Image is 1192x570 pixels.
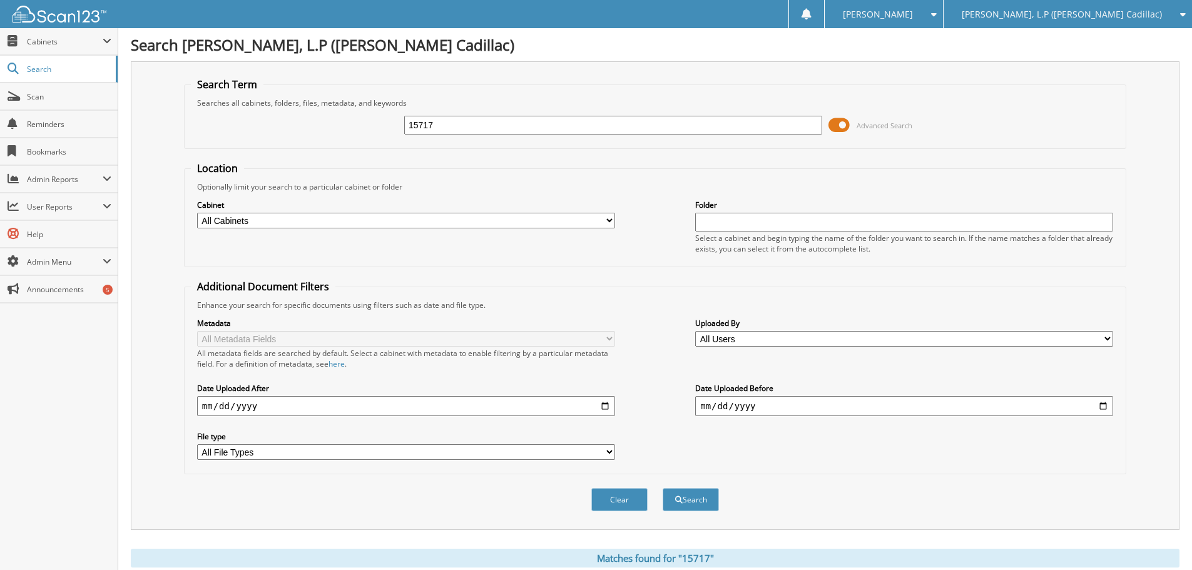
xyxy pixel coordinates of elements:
label: Date Uploaded After [197,383,615,394]
input: start [197,396,615,416]
span: [PERSON_NAME], L.P ([PERSON_NAME] Cadillac) [962,11,1162,18]
span: Advanced Search [857,121,912,130]
span: Search [27,64,110,74]
span: Scan [27,91,111,102]
button: Clear [591,488,648,511]
div: Enhance your search for specific documents using filters such as date and file type. [191,300,1119,310]
label: Uploaded By [695,318,1113,328]
div: Optionally limit your search to a particular cabinet or folder [191,181,1119,192]
span: Bookmarks [27,146,111,157]
div: All metadata fields are searched by default. Select a cabinet with metadata to enable filtering b... [197,348,615,369]
button: Search [663,488,719,511]
span: Help [27,229,111,240]
div: Matches found for "15717" [131,549,1179,567]
legend: Location [191,161,244,175]
label: Cabinet [197,200,615,210]
span: User Reports [27,201,103,212]
div: Searches all cabinets, folders, files, metadata, and keywords [191,98,1119,108]
span: Reminders [27,119,111,130]
div: Select a cabinet and begin typing the name of the folder you want to search in. If the name match... [695,233,1113,254]
label: Folder [695,200,1113,210]
span: Admin Menu [27,257,103,267]
a: here [329,359,345,369]
span: Announcements [27,284,111,295]
label: Metadata [197,318,615,328]
h1: Search [PERSON_NAME], L.P ([PERSON_NAME] Cadillac) [131,34,1179,55]
label: Date Uploaded Before [695,383,1113,394]
label: File type [197,431,615,442]
legend: Search Term [191,78,263,91]
input: end [695,396,1113,416]
span: [PERSON_NAME] [843,11,913,18]
div: 5 [103,285,113,295]
legend: Additional Document Filters [191,280,335,293]
span: Cabinets [27,36,103,47]
img: scan123-logo-white.svg [13,6,106,23]
span: Admin Reports [27,174,103,185]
